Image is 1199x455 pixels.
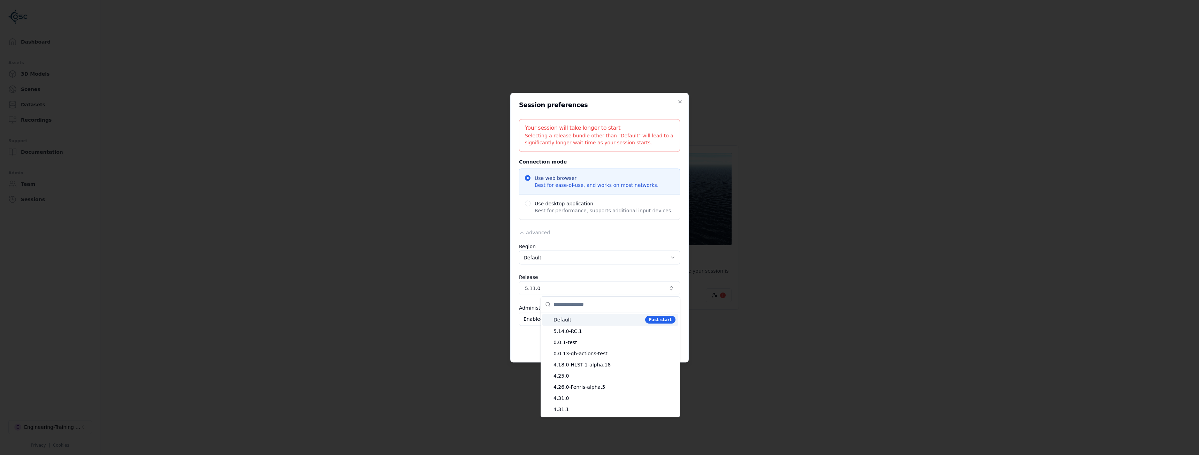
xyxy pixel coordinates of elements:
[553,350,675,357] span: 0.0.13-gh-actions-test
[553,328,675,335] span: 5.14.0-RC.1
[553,384,675,390] span: 4.26.0-Fenris-alpha.5
[553,395,675,402] span: 4.31.0
[553,361,675,368] span: 4.18.0-HLST-1-alpha.18
[553,406,675,413] span: 4.31.1
[645,316,675,324] div: Fast start
[553,339,675,346] span: 0.0.1-test
[553,316,642,323] span: Default
[541,312,680,417] div: Suggestions
[553,372,675,379] span: 4.25.0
